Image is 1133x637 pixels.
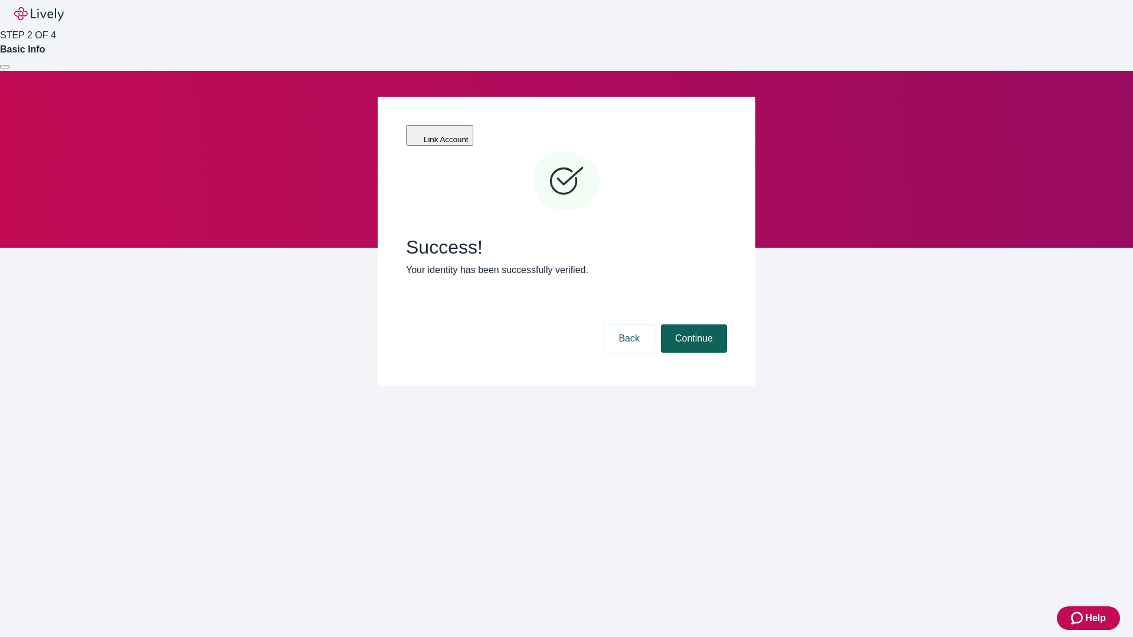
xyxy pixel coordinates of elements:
svg: Zendesk support icon [1071,611,1085,625]
button: Continue [661,324,727,353]
button: Zendesk support iconHelp [1057,606,1120,630]
button: Back [604,324,654,353]
span: Help [1085,611,1106,625]
svg: Checkmark icon [531,146,602,217]
span: Success! [406,236,727,258]
img: Lively [14,7,64,21]
button: Link Account [406,125,473,146]
p: Your identity has been successfully verified. [406,263,727,277]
